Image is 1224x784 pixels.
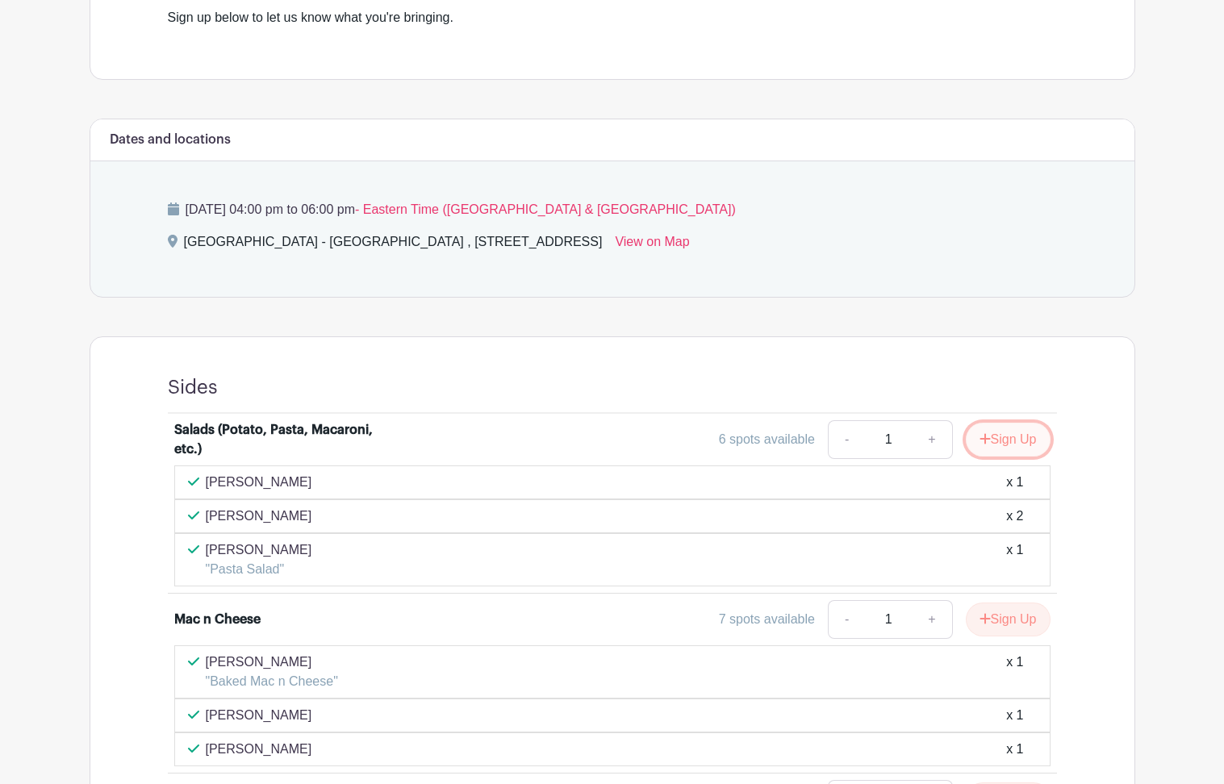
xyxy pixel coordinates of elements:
[206,473,312,492] p: [PERSON_NAME]
[206,560,312,579] p: "Pasta Salad"
[615,232,689,258] a: View on Map
[966,423,1051,457] button: Sign Up
[110,132,231,148] h6: Dates and locations
[168,376,218,399] h4: Sides
[1006,540,1023,579] div: x 1
[1006,706,1023,725] div: x 1
[1006,653,1023,691] div: x 1
[206,740,312,759] p: [PERSON_NAME]
[1006,473,1023,492] div: x 1
[355,202,736,216] span: - Eastern Time ([GEOGRAPHIC_DATA] & [GEOGRAPHIC_DATA])
[168,200,1057,219] p: [DATE] 04:00 pm to 06:00 pm
[206,507,312,526] p: [PERSON_NAME]
[1006,507,1023,526] div: x 2
[206,706,312,725] p: [PERSON_NAME]
[174,610,261,629] div: Mac n Cheese
[1006,740,1023,759] div: x 1
[966,603,1051,636] button: Sign Up
[184,232,603,258] div: [GEOGRAPHIC_DATA] - [GEOGRAPHIC_DATA] , [STREET_ADDRESS]
[912,600,952,639] a: +
[828,420,865,459] a: -
[828,600,865,639] a: -
[174,420,374,459] div: Salads (Potato, Pasta, Macaroni, etc.)
[912,420,952,459] a: +
[719,610,815,629] div: 7 spots available
[206,653,338,672] p: [PERSON_NAME]
[206,672,338,691] p: "Baked Mac n Cheese"
[719,430,815,449] div: 6 spots available
[206,540,312,560] p: [PERSON_NAME]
